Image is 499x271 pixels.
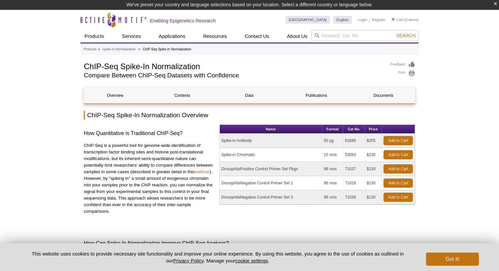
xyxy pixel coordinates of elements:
h3: How Can Spike-In Normalization Improve ChIP-Seq Analysis? [84,239,415,247]
a: Add to Cart [383,178,413,188]
a: [GEOGRAPHIC_DATA] [285,16,330,24]
h2: Compare Between ChIP-Seq Datasets with Confidence [84,72,384,78]
i: Drosophila [221,181,240,185]
a: Spike-In Normalization [103,46,136,52]
li: ChIP-Seq Spike-In Normalization [143,47,191,51]
a: Login [358,17,367,22]
a: English [333,16,352,24]
p: This website uses cookies to provide necessary site functionality and improve your online experie... [20,250,415,264]
a: Privacy Policy [173,258,204,263]
i: Drosophila [221,195,240,200]
h1: ChIP-Seq Spike-In Normalization [84,61,384,71]
td: 15 rxns [322,148,343,162]
li: » [98,47,100,51]
h2: ChIP-Seq Spike-In Normalization Overview [84,111,415,120]
td: 96 rxns [322,162,343,176]
th: Name [220,125,322,134]
a: Data [218,88,280,103]
td: $130 [365,162,382,176]
a: Contents [151,88,213,103]
button: Got it! [426,253,479,266]
td: Positive Control Primer Set Pbgs [220,162,322,176]
th: Price [365,125,382,134]
a: Publications [285,88,348,103]
td: $130 [365,190,382,204]
a: Applications [155,30,189,42]
a: Print [390,70,415,77]
td: Negative Control Primer Set 1 [220,176,322,190]
a: Products [81,30,108,42]
button: Search [394,33,417,39]
a: Cart [392,17,403,22]
span: Search [396,33,416,38]
h2: Enabling Epigenetics Research [150,18,216,24]
a: About Us [283,30,312,42]
a: Register [372,17,385,22]
td: $255 [365,134,382,148]
i: Drosophila [221,167,240,171]
a: Add to Cart [383,164,413,174]
a: Products [83,46,96,52]
td: 50 µg [322,134,343,148]
td: 53083 [343,148,365,162]
img: Your Cart [392,18,395,21]
td: 61686 [343,134,365,148]
td: 71038 [343,190,365,204]
td: Negative Control Primer Set 3 [220,190,322,204]
td: 71037 [343,162,365,176]
a: Services [118,30,145,42]
a: Overview [84,88,146,103]
td: $235 [365,148,382,162]
th: Format [322,125,343,134]
li: (0 items) [392,16,418,24]
td: Spike-in Chromatin [220,148,322,162]
li: | [369,16,370,24]
a: webinar [194,169,210,174]
td: Spike-in Antibody [220,134,322,148]
th: Cat No. [343,125,365,134]
a: Add to Cart [383,193,413,202]
h3: How Quantitative is Traditional ChIP-Seq? [84,129,215,137]
button: cookie settings [235,258,268,263]
td: 96 rxns [322,190,343,204]
a: Add to Cart [383,136,413,145]
input: Keyword, Cat. No. [311,30,418,41]
a: Feedback [390,61,415,68]
li: » [138,47,140,51]
a: Add to Cart [383,150,413,159]
a: Contact Us [241,30,273,42]
a: Documents [352,88,415,103]
td: 71028 [343,176,365,190]
td: 96 rxns [322,176,343,190]
a: Resources [199,30,231,42]
p: ChIP-Seq is a powerful tool for genome-wide identification of transcription factor binding sites ... [84,142,215,215]
td: $130 [365,176,382,190]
